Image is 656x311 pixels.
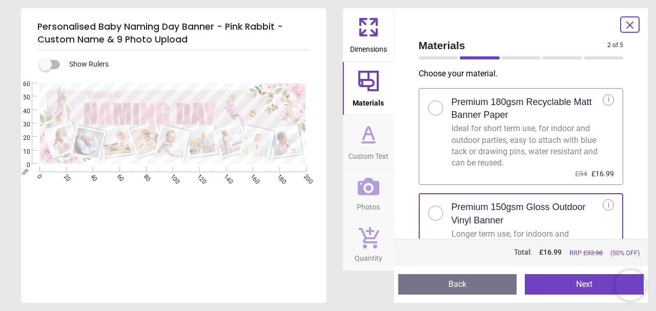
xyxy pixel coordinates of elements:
[343,219,394,271] button: Quantity
[11,120,30,129] span: 30
[607,41,623,50] span: 2 of 5
[357,197,380,213] span: Photos
[11,107,30,116] span: 40
[343,8,394,61] button: Dimensions
[419,68,632,79] p: Choose your material .
[418,247,640,258] div: Total:
[353,93,384,109] span: Materials
[419,38,608,53] span: Materials
[20,167,29,176] span: cm
[11,80,30,89] span: 60
[525,274,644,295] button: Next
[452,96,603,121] h2: Premium 180gsm Recyclable Matt Banner Paper
[452,123,603,169] div: Ideal for short term use, for indoor and outdoor parties, easy to attach with blue tack or drawin...
[343,115,394,169] button: Custom Text
[615,270,646,301] iframe: Brevo live chat
[610,248,640,258] span: (50% OFF)
[348,147,388,162] span: Custom Text
[398,274,517,295] button: Back
[350,39,387,55] span: Dimensions
[539,247,562,258] span: £
[11,148,30,156] span: 10
[46,58,326,71] div: Show Rulers
[543,248,562,256] span: 16.99
[591,170,614,178] span: £16.99
[343,62,394,115] button: Materials
[569,248,603,258] span: RRP
[603,199,614,211] div: i
[575,170,587,178] span: £34
[583,249,603,257] span: £ 33.98
[11,93,30,102] span: 50
[452,201,603,226] h2: Premium 150gsm Gloss Outdoor Vinyl Banner
[37,16,310,50] h5: Personalised Baby Naming Day Banner - Pink Rabbit - Custom Name & 9 Photo Upload
[11,161,30,170] span: 0
[603,94,614,106] div: i
[343,169,394,219] button: Photos
[355,248,382,264] span: Quantity
[452,229,603,275] div: Longer term use, for indoors and outdoors, easy to attach with blue tack or drawing pins, waterpr...
[11,134,30,142] span: 20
